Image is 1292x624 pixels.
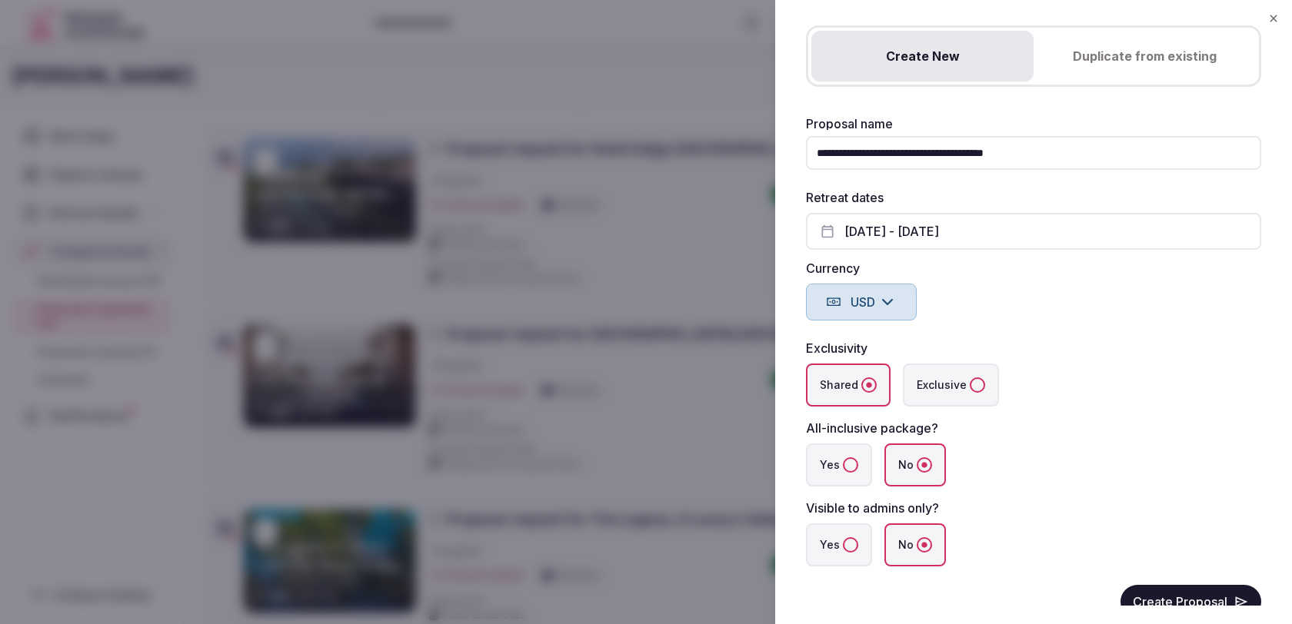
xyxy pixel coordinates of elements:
label: Retreat dates [806,190,884,205]
button: Create New [811,31,1034,81]
button: Yes [843,457,858,473]
label: Currency [806,262,1261,274]
button: Create Proposal [1121,585,1261,619]
label: Exclusivity [806,340,867,356]
label: Shared [806,363,891,407]
label: Yes [806,443,872,486]
label: Exclusive [903,363,999,407]
button: No [917,457,932,473]
label: Yes [806,523,872,566]
label: No [884,523,946,566]
label: Proposal name [806,118,1261,130]
label: Visible to admins only? [806,500,939,516]
button: Exclusive [970,377,985,393]
label: All-inclusive package? [806,420,938,436]
button: USD [806,284,917,320]
label: No [884,443,946,486]
button: No [917,537,932,553]
button: [DATE] - [DATE] [806,213,1261,250]
button: Duplicate from existing [1034,31,1256,81]
button: Shared [861,377,877,393]
button: Yes [843,537,858,553]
